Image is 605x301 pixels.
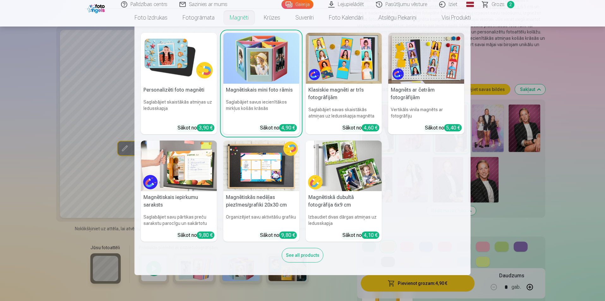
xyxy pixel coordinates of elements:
h5: Magnētiskais mini foto rāmis [223,84,299,96]
h6: Vertikāls vinila magnēts ar fotogrāfiju [388,104,464,122]
h6: Saglabājiet savu pārtikas preču sarakstu parocīgu un sakārtotu [141,211,217,229]
div: 4,10 € [362,232,379,239]
a: Fotogrāmata [175,9,222,27]
div: Sākot no [260,232,297,239]
div: 9,80 € [197,232,215,239]
h6: Saglabājiet skaistākās atmiņas uz ledusskapja [141,96,217,122]
div: 4,90 € [279,124,297,131]
a: See all products [282,251,324,258]
div: 3,90 € [197,124,215,131]
a: Magnēti [222,9,256,27]
img: Magnētiskais mini foto rāmis [223,33,299,84]
a: Krūzes [256,9,288,27]
a: Magnētiskās nedēļas piezīmes/grafiki 20x30 cmMagnētiskās nedēļas piezīmes/grafiki 20x30 cmOrganiz... [223,141,299,242]
a: Magnēts ar četrām fotogrāfijāmMagnēts ar četrām fotogrāfijāmVertikāls vinila magnēts ar fotogrāfi... [388,33,464,134]
img: Magnētiskā dubultā fotogrāfija 6x9 cm [306,141,382,191]
div: Sākot no [260,124,297,132]
div: Sākot no [342,232,379,239]
img: Magnētiskais iepirkumu saraksts [141,141,217,191]
div: See all products [282,248,324,262]
h6: Saglabājiet savas skaistākās atmiņas uz ledusskapja magnēta [306,104,382,122]
h5: Personalizēti foto magnēti [141,84,217,96]
h5: Magnētiskā dubultā fotogrāfija 6x9 cm [306,191,382,211]
img: Magnētiskās nedēļas piezīmes/grafiki 20x30 cm [223,141,299,191]
img: Magnēts ar četrām fotogrāfijām [388,33,464,84]
img: /fa1 [87,3,106,13]
a: Atslēgu piekariņi [371,9,424,27]
h6: Organizējiet savu aktivitāšu grafiku [223,211,299,229]
a: Foto izdrukas [127,9,175,27]
div: Sākot no [178,232,215,239]
a: Klasiskie magnēti ar trīs fotogrāfijāmKlasiskie magnēti ar trīs fotogrāfijāmSaglabājiet savas ska... [306,33,382,134]
h5: Magnētiskais iepirkumu saraksts [141,191,217,211]
div: 9,80 € [279,232,297,239]
span: 2 [507,1,514,8]
div: Sākot no [425,124,462,132]
a: Foto kalendāri [321,9,371,27]
img: Personalizēti foto magnēti [141,33,217,84]
h6: Izbaudiet divas dārgas atmiņas uz ledusskapja [306,211,382,229]
div: 5,40 € [444,124,462,131]
div: Sākot no [342,124,379,132]
div: 4,60 € [362,124,379,131]
h5: Klasiskie magnēti ar trīs fotogrāfijām [306,84,382,104]
a: Magnētiskais iepirkumu sarakstsMagnētiskais iepirkumu sarakstsSaglabājiet savu pārtikas preču sar... [141,141,217,242]
a: Personalizēti foto magnētiPersonalizēti foto magnētiSaglabājiet skaistākās atmiņas uz ledusskapja... [141,33,217,134]
h5: Magnēts ar četrām fotogrāfijām [388,84,464,104]
a: Magnētiskā dubultā fotogrāfija 6x9 cmMagnētiskā dubultā fotogrāfija 6x9 cmIzbaudiet divas dārgas ... [306,141,382,242]
h5: Magnētiskās nedēļas piezīmes/grafiki 20x30 cm [223,191,299,211]
span: Grozs [492,1,505,8]
a: Suvenīri [288,9,321,27]
img: Klasiskie magnēti ar trīs fotogrāfijām [306,33,382,84]
div: Sākot no [178,124,215,132]
a: Magnētiskais mini foto rāmisMagnētiskais mini foto rāmisSaglabājiet savus iecienītākos mirkļus ko... [223,33,299,134]
a: Visi produkti [424,9,478,27]
h6: Saglabājiet savus iecienītākos mirkļus košās krāsās [223,96,299,122]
